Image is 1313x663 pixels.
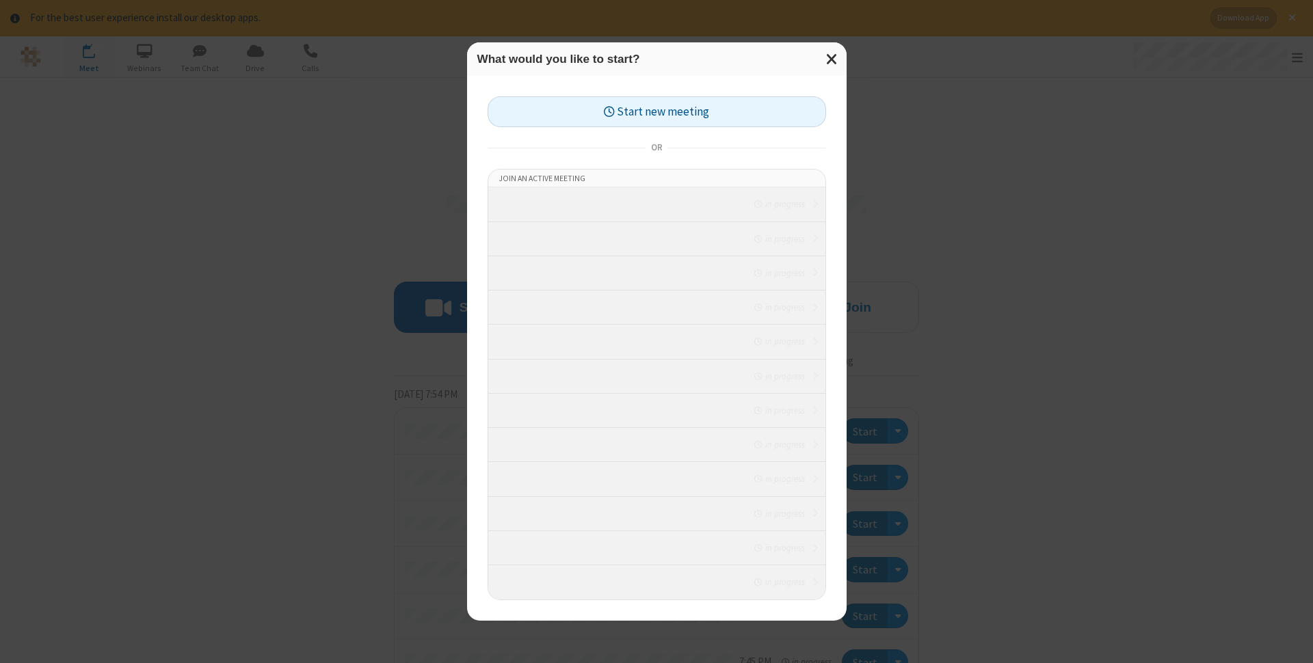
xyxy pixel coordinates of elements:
[754,404,804,417] em: in progress
[488,96,826,127] button: Start new meeting
[477,53,836,66] h3: What would you like to start?
[754,301,804,314] em: in progress
[754,267,804,280] em: in progress
[754,507,804,520] em: in progress
[818,42,847,76] button: Close modal
[488,170,825,187] li: Join an active meeting
[754,198,804,211] em: in progress
[754,541,804,554] em: in progress
[754,335,804,348] em: in progress
[646,139,667,158] span: or
[754,370,804,383] em: in progress
[754,438,804,451] em: in progress
[754,472,804,485] em: in progress
[754,576,804,588] em: in progress
[754,232,804,245] em: in progress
